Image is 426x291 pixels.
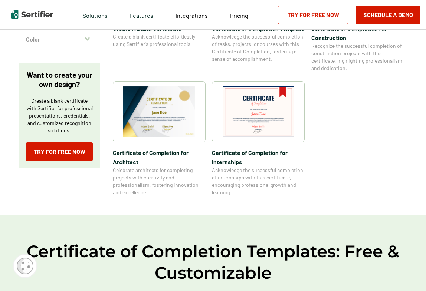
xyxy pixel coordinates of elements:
[212,166,305,196] span: Acknowledge the successful completion of internships with this certificate, encouraging professio...
[212,148,305,166] span: Certificate of Completion​ for Internships
[176,12,208,19] span: Integrations
[83,10,108,19] span: Solutions
[230,10,248,19] a: Pricing
[212,81,305,196] a: Certificate of Completion​ for InternshipsCertificate of Completion​ for InternshipsAcknowledge t...
[130,10,153,19] span: Features
[311,42,404,72] span: Recognize the successful completion of construction projects with this certificate, highlighting ...
[7,241,419,284] h2: Certificate of Completion Templates: Free & Customizable
[123,86,195,137] img: Certificate of Completion​ for Architect
[230,12,248,19] span: Pricing
[26,97,93,134] p: Create a blank certificate with Sertifier for professional presentations, credentials, and custom...
[176,10,208,19] a: Integrations
[223,86,295,137] img: Certificate of Completion​ for Internships
[17,258,33,274] img: Cookie Popup Icon
[26,142,93,161] a: Try for Free Now
[113,33,206,48] span: Create a blank certificate effortlessly using Sertifier’s professional tools.
[389,255,426,291] iframe: Chat Widget
[19,30,100,48] button: Color
[113,166,206,196] span: Celebrate architects for completing projects with creativity and professionalism, fostering innov...
[113,148,206,166] span: Certificate of Completion​ for Architect
[278,6,348,24] a: Try for Free Now
[26,70,93,89] p: Want to create your own design?
[356,6,420,24] button: Schedule a Demo
[311,24,404,42] span: certificate of Completion for Construction
[11,10,53,19] img: Sertifier | Digital Credentialing Platform
[113,81,206,196] a: Certificate of Completion​ for ArchitectCertificate of Completion​ for ArchitectCelebrate archite...
[212,33,305,63] span: Acknowledge the successful completion of tasks, projects, or courses with this Certificate of Com...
